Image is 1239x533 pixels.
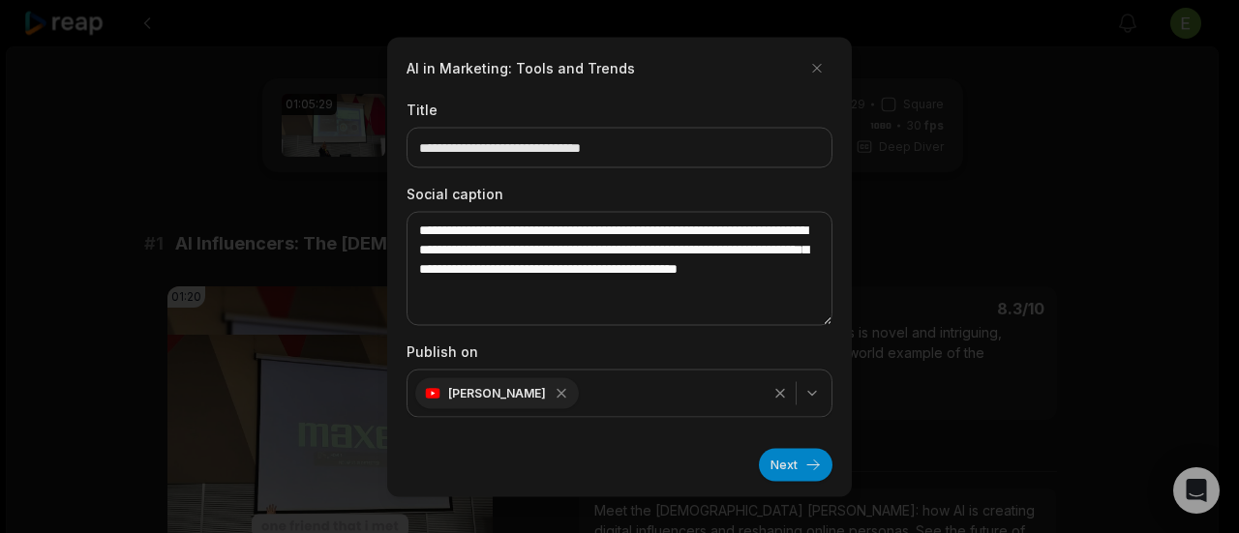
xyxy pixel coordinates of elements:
[759,448,832,481] button: Next
[407,183,832,203] label: Social caption
[415,377,579,408] div: [PERSON_NAME]
[407,58,635,78] h2: AI in Marketing: Tools and Trends
[407,341,832,361] label: Publish on
[407,369,832,417] button: [PERSON_NAME]
[407,99,832,119] label: Title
